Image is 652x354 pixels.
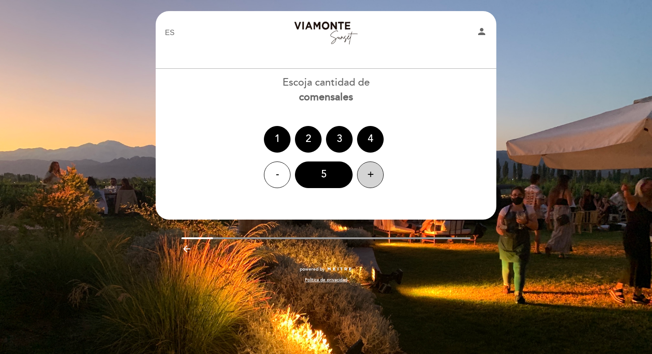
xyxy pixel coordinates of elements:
div: Escoja cantidad de [155,75,497,105]
a: Política de privacidad [305,277,347,283]
div: 4 [357,126,384,153]
div: - [264,161,291,188]
i: person [476,26,487,37]
button: person [476,26,487,40]
div: 5 [295,161,353,188]
a: Bodega Viamonte Sunset [271,21,381,45]
div: 2 [295,126,322,153]
i: arrow_backward [181,244,192,254]
div: 1 [264,126,291,153]
div: 3 [326,126,353,153]
a: powered by [300,266,352,272]
div: + [357,161,384,188]
span: powered by [300,266,325,272]
b: comensales [299,91,353,103]
img: MEITRE [327,267,352,271]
